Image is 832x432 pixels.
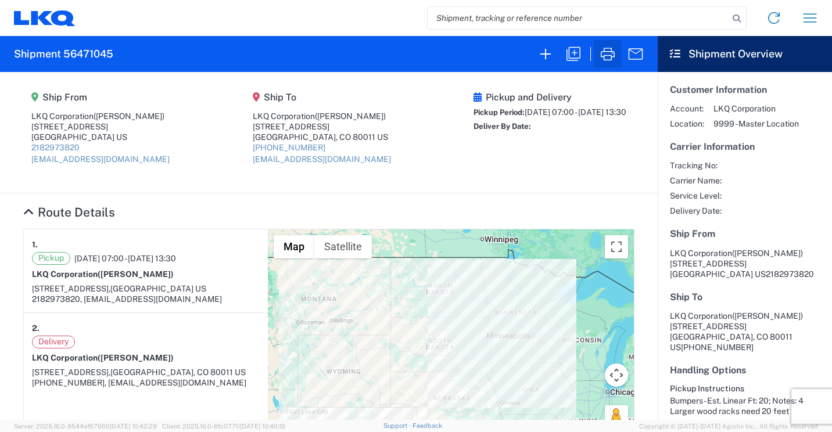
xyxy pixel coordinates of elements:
[314,235,372,258] button: Show satellite imagery
[74,253,176,264] span: [DATE] 07:00 - [DATE] 13:30
[32,269,174,279] strong: LKQ Corporation
[670,103,704,114] span: Account:
[670,259,747,268] span: [STREET_ADDRESS]
[253,154,391,164] a: [EMAIL_ADDRESS][DOMAIN_NAME]
[274,235,314,258] button: Show street map
[14,423,157,430] span: Server: 2025.16.0-9544af67660
[32,252,70,265] span: Pickup
[670,141,820,152] h5: Carrier Information
[31,121,170,132] div: [STREET_ADDRESS]
[670,384,820,394] h6: Pickup Instructions
[162,423,285,430] span: Client: 2025.16.0-8fc0770
[670,160,722,171] span: Tracking No:
[98,269,174,279] span: ([PERSON_NAME])
[32,353,174,362] strong: LKQ Corporation
[658,36,832,72] header: Shipment Overview
[670,311,803,331] span: LKQ Corporation [STREET_ADDRESS]
[670,175,722,186] span: Carrier Name:
[713,118,799,129] span: 9999 - Master Location
[32,377,260,388] div: [PHONE_NUMBER], [EMAIL_ADDRESS][DOMAIN_NAME]
[670,395,820,416] div: Bumpers - Est. Linear Ft: 20; Notes: 4 Larger wood racks need 20 feet
[32,336,75,348] span: Delivery
[525,107,626,117] span: [DATE] 07:00 - [DATE] 13:30
[474,122,531,131] span: Deliver By Date:
[605,405,628,429] button: Drag Pegman onto the map to open Street View
[32,284,110,293] span: [STREET_ADDRESS],
[670,118,704,129] span: Location:
[253,132,391,142] div: [GEOGRAPHIC_DATA], CO 80011 US
[474,92,626,103] h5: Pickup and Delivery
[766,269,814,279] span: 2182973820
[110,423,157,430] span: [DATE] 10:42:29
[240,423,285,430] span: [DATE] 10:40:19
[31,154,170,164] a: [EMAIL_ADDRESS][DOMAIN_NAME]
[31,143,80,152] a: 2182973820
[670,248,820,279] address: [GEOGRAPHIC_DATA] US
[23,205,115,219] a: Hide Details
[253,143,325,152] a: [PHONE_NUMBER]
[32,237,38,252] strong: 1.
[110,368,246,377] span: [GEOGRAPHIC_DATA], CO 80011 US
[32,368,110,377] span: [STREET_ADDRESS],
[670,190,722,201] span: Service Level:
[681,343,754,352] span: [PHONE_NUMBER]
[670,311,820,352] address: [GEOGRAPHIC_DATA], CO 80011 US
[605,363,628,387] button: Map camera controls
[732,311,803,321] span: ([PERSON_NAME])
[670,228,820,239] h5: Ship From
[253,111,391,121] div: LKQ Corporation
[474,108,525,117] span: Pickup Period:
[32,294,260,304] div: 2182973820, [EMAIL_ADDRESS][DOMAIN_NAME]
[713,103,799,114] span: LKQ Corporation
[14,47,113,61] h2: Shipment 56471045
[383,422,413,429] a: Support
[670,206,722,216] span: Delivery Date:
[732,249,803,258] span: ([PERSON_NAME])
[315,111,386,121] span: ([PERSON_NAME])
[639,421,818,431] span: Copyright © [DATE]-[DATE] Agistix Inc., All Rights Reserved
[253,92,391,103] h5: Ship To
[31,111,170,121] div: LKQ Corporation
[110,284,206,293] span: [GEOGRAPHIC_DATA] US
[428,7,729,29] input: Shipment, tracking or reference number
[670,365,820,376] h5: Handling Options
[670,291,820,303] h5: Ship To
[98,353,174,362] span: ([PERSON_NAME])
[94,111,164,121] span: ([PERSON_NAME])
[670,249,732,258] span: LKQ Corporation
[413,422,442,429] a: Feedback
[670,84,820,95] h5: Customer Information
[31,92,170,103] h5: Ship From
[32,321,40,336] strong: 2.
[605,235,628,258] button: Toggle fullscreen view
[31,132,170,142] div: [GEOGRAPHIC_DATA] US
[253,121,391,132] div: [STREET_ADDRESS]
